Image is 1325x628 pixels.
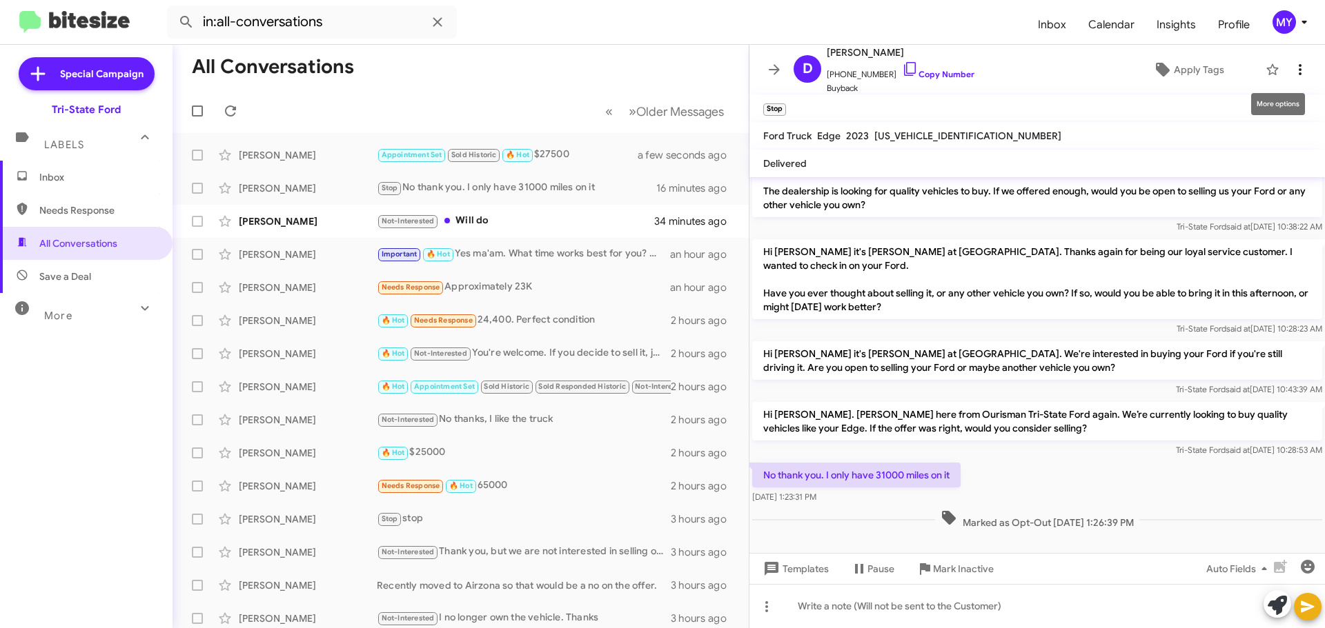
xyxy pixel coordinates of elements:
span: Tri-State Ford [DATE] 10:28:23 AM [1177,323,1322,334]
p: Hi [PERSON_NAME] this is [PERSON_NAME], Internet Sales Manager at Ourisman Tri-State Ford. Thank ... [752,137,1322,217]
div: [PERSON_NAME] [239,247,377,261]
div: a few seconds ago [655,148,738,162]
span: [PERSON_NAME] [827,44,974,61]
span: said at [1226,445,1250,455]
span: Auto Fields [1206,556,1273,581]
span: said at [1226,323,1250,334]
div: [PERSON_NAME] [239,611,377,625]
a: Copy Number [902,69,974,79]
span: Mark Inactive [933,556,994,581]
div: [PERSON_NAME] [239,214,377,228]
span: Sold Historic [484,382,529,391]
button: Previous [597,97,621,125]
div: 2 hours ago [671,479,738,493]
span: Special Campaign [60,67,144,81]
div: [PERSON_NAME] [239,181,377,195]
span: Labels [44,139,84,151]
div: 24,400. Perfect condition [377,312,671,328]
div: 2 hours ago [671,413,738,427]
div: 16 minutes ago [656,181,738,195]
div: 3 hours ago [671,512,738,526]
div: an hour ago [670,281,738,294]
div: [PERSON_NAME] [239,281,377,294]
span: Tri-State Ford [DATE] 10:43:39 AM [1176,384,1322,394]
span: said at [1226,384,1250,394]
span: Needs Response [39,203,157,217]
div: More options [1251,93,1305,115]
p: No thank you. I only have 31000 miles on it [752,463,961,487]
div: No thank you. I only have 31000 miles on it [377,180,656,196]
span: Templates [760,556,829,581]
span: Not-Interested [382,547,435,556]
div: [PERSON_NAME] [239,380,377,394]
span: « [605,103,613,120]
button: Pause [840,556,905,581]
div: Tri-State Ford [52,103,121,117]
div: You're welcome. If you decide to sell it, just let me know. [377,345,671,361]
span: Tri-State Ford [DATE] 10:28:53 AM [1176,445,1322,455]
small: Stop [763,103,786,116]
input: Search [167,6,457,39]
span: Stop [382,183,398,192]
span: Needs Response [382,283,440,292]
span: [PHONE_NUMBER] [827,61,974,81]
span: » [629,103,636,120]
div: 2 hours ago [671,347,738,361]
span: 🔥 Hot [426,250,450,259]
span: D [803,58,813,80]
span: 🔥 Hot [382,382,405,391]
span: Calendar [1077,5,1146,45]
span: Older Messages [636,104,724,119]
div: an hour ago [670,247,738,261]
span: said at [1226,221,1250,232]
div: 2 hours ago [671,314,738,327]
span: Not-Interested [382,415,435,424]
div: 3 hours ago [671,611,738,625]
span: Edge [817,130,841,142]
a: Special Campaign [19,57,155,90]
span: 🔥 Hot [382,316,405,325]
div: 3 hours ago [671,545,738,559]
button: Apply Tags [1117,57,1259,82]
div: 2 hours ago [671,380,738,394]
span: Sold Historic [451,150,497,159]
span: More [44,310,72,322]
div: [PERSON_NAME] [239,578,377,592]
div: 2 hours ago [671,446,738,460]
div: Yes ma'am. What time works best for you? We are open from 9am-5pm [377,246,670,262]
span: [US_VEHICLE_IDENTIFICATION_NUMBER] [874,130,1061,142]
span: Inbox [39,170,157,184]
div: [PERSON_NAME] [239,446,377,460]
div: Approximately 23K [377,279,670,295]
button: Templates [749,556,840,581]
div: [PERSON_NAME] [239,413,377,427]
span: Ford Truck [763,130,812,142]
button: Auto Fields [1195,556,1284,581]
div: MY [1273,10,1296,34]
span: 🔥 Hot [449,481,473,490]
button: Mark Inactive [905,556,1005,581]
span: All Conversations [39,236,117,250]
span: Delivered [763,157,807,170]
div: [PERSON_NAME] [239,479,377,493]
span: 🔥 Hot [382,448,405,457]
span: Stop [382,514,398,523]
div: Recently moved to Airzona so that would be a no on the offer. [377,578,671,592]
div: No thanks [377,378,671,394]
p: Hi [PERSON_NAME] it's [PERSON_NAME] at [GEOGRAPHIC_DATA]. Thanks again for being our loyal servic... [752,239,1322,319]
div: I no longer own the vehicle. Thanks [377,610,671,626]
a: Profile [1207,5,1261,45]
span: Appointment Set [382,150,442,159]
span: Sold Responded Historic [538,382,626,391]
p: Hi [PERSON_NAME] it's [PERSON_NAME] at [GEOGRAPHIC_DATA]. We're interested in buying your Ford if... [752,341,1322,380]
a: Inbox [1027,5,1077,45]
div: [PERSON_NAME] [239,314,377,327]
span: Apply Tags [1174,57,1224,82]
div: 3 hours ago [671,578,738,592]
div: stop [377,511,671,527]
h1: All Conversations [192,56,354,78]
div: [PERSON_NAME] [239,545,377,559]
span: Save a Deal [39,270,91,283]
